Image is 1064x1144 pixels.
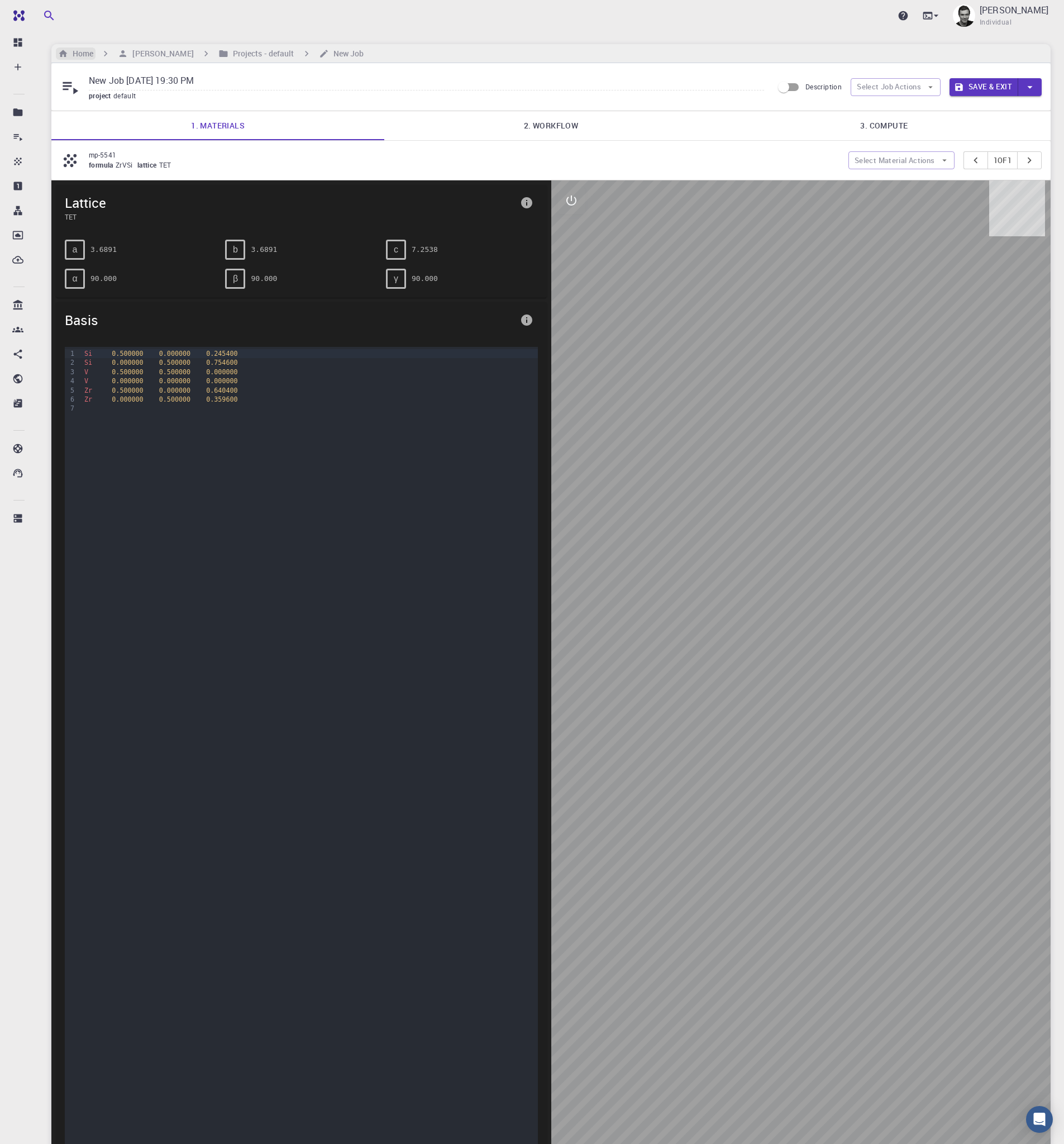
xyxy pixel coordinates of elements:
pre: 90.000 [412,269,438,288]
span: 0.640400 [206,387,237,394]
span: b [233,245,238,255]
span: project [89,91,113,100]
span: Support [23,8,64,18]
span: Zr [84,387,92,394]
span: lattice [137,160,159,169]
span: 0.000000 [112,359,143,366]
pre: 90.000 [251,269,277,288]
p: mp-5541 [89,150,839,160]
span: 0.500000 [112,387,143,394]
div: 4 [65,376,76,385]
div: 6 [65,395,76,404]
span: 0.000000 [159,350,190,357]
span: 0.500000 [159,395,190,403]
span: V [84,368,88,376]
nav: breadcrumb [56,47,366,60]
span: Lattice [65,194,516,212]
div: Open Intercom Messenger [1026,1106,1053,1133]
span: 0.500000 [159,368,190,376]
button: info [516,309,538,331]
span: 0.754600 [206,359,237,366]
span: 0.000000 [206,368,237,376]
span: Si [84,359,92,366]
h6: Home [68,47,93,60]
span: 0.500000 [112,368,143,376]
span: V [84,377,88,385]
span: 0.500000 [159,359,190,366]
span: formula [89,160,116,169]
p: [PERSON_NAME] [980,3,1048,17]
pre: 3.6891 [251,240,277,259]
span: Zr [84,395,92,403]
span: 0.000000 [159,377,190,385]
span: TET [159,160,176,169]
span: 0.000000 [112,377,143,385]
pre: 7.2538 [412,240,438,259]
pre: 3.6891 [90,240,117,259]
div: 5 [65,386,76,395]
div: 1 [65,349,76,358]
div: 3 [65,368,76,376]
h6: New Job [329,47,364,60]
span: Basis [65,311,516,329]
span: a [73,245,78,255]
span: Individual [980,17,1011,28]
div: pager [963,151,1042,169]
pre: 90.000 [90,269,117,288]
span: 0.000000 [206,377,237,385]
span: 0.359600 [206,395,237,403]
span: β [233,274,238,284]
h6: [PERSON_NAME] [128,47,193,60]
span: TET [65,212,516,222]
span: Description [805,82,842,91]
button: info [516,192,538,214]
button: Save & Exit [950,78,1018,96]
a: 3. Compute [718,111,1051,140]
div: 7 [65,404,76,413]
span: Si [84,350,92,357]
img: Timur Bazhirov [953,4,975,27]
div: 2 [65,358,76,367]
span: α [72,274,77,284]
button: 1of1 [987,151,1018,169]
a: 2. Workflow [384,111,717,140]
span: c [394,245,398,255]
span: 0.500000 [112,350,143,357]
img: logo [9,10,25,21]
span: default [113,91,141,100]
span: 0.000000 [112,395,143,403]
button: Select Job Actions [851,78,941,96]
span: 0.000000 [159,387,190,394]
h6: Projects - default [228,47,294,60]
span: γ [394,274,398,284]
button: Select Material Actions [848,151,955,169]
span: ZrVSi [116,160,137,169]
span: 0.245400 [206,350,237,357]
a: 1. Materials [51,111,384,140]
